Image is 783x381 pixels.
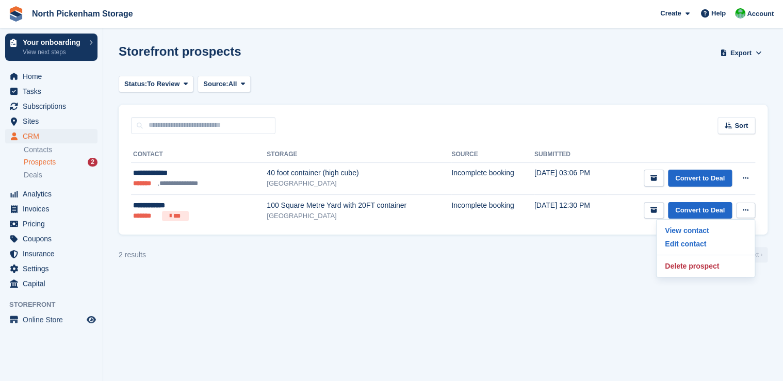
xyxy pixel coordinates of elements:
th: Storage [267,146,451,163]
span: Analytics [23,187,85,201]
span: Online Store [23,312,85,327]
td: Incomplete booking [451,194,534,226]
button: Source: All [198,76,251,93]
a: menu [5,231,97,246]
a: menu [5,246,97,261]
a: Your onboarding View next steps [5,34,97,61]
a: Delete prospect [661,259,751,273]
a: North Pickenham Storage [28,5,137,22]
td: Incomplete booking [451,162,534,194]
span: Tasks [23,84,85,98]
div: 40 foot container (high cube) [267,168,451,178]
h1: Storefront prospects [119,44,241,58]
a: menu [5,187,97,201]
a: menu [5,114,97,128]
div: 2 [88,158,97,167]
span: Account [747,9,774,19]
a: Convert to Deal [668,202,732,219]
a: menu [5,217,97,231]
p: View next steps [23,47,84,57]
a: Deals [24,170,97,180]
span: Source: [203,79,228,89]
span: Capital [23,276,85,291]
a: Preview store [85,313,97,326]
span: Deals [24,170,42,180]
td: [DATE] 12:30 PM [534,194,608,226]
div: [GEOGRAPHIC_DATA] [267,178,451,189]
span: Export [730,48,752,58]
span: Prospects [24,157,56,167]
span: Create [660,8,681,19]
th: Source [451,146,534,163]
img: Chris Gulliver [735,8,745,19]
th: Submitted [534,146,608,163]
a: Contacts [24,145,97,155]
a: menu [5,99,97,113]
span: Subscriptions [23,99,85,113]
button: Status: To Review [119,76,193,93]
td: [DATE] 03:06 PM [534,162,608,194]
span: To Review [147,79,180,89]
span: Help [711,8,726,19]
a: menu [5,69,97,84]
span: Insurance [23,246,85,261]
div: 100 Square Metre Yard with 20FT container [267,200,451,211]
a: Prospects 2 [24,157,97,168]
span: CRM [23,129,85,143]
img: stora-icon-8386f47178a22dfd0bd8f6a31ec36ba5ce8667c1dd55bd0f319d3a0aa187defe.svg [8,6,24,22]
span: Home [23,69,85,84]
div: 2 results [119,250,146,260]
a: Edit contact [661,237,751,251]
th: Contact [131,146,267,163]
a: menu [5,276,97,291]
span: Invoices [23,202,85,216]
div: [GEOGRAPHIC_DATA] [267,211,451,221]
span: All [229,79,237,89]
a: menu [5,202,97,216]
span: Status: [124,79,147,89]
a: Convert to Deal [668,170,732,187]
span: Sort [735,121,748,131]
a: menu [5,129,97,143]
span: Pricing [23,217,85,231]
span: Settings [23,261,85,276]
span: Coupons [23,231,85,246]
span: Sites [23,114,85,128]
a: menu [5,84,97,98]
span: Storefront [9,300,103,310]
p: Your onboarding [23,39,84,46]
button: Export [718,44,763,61]
a: menu [5,312,97,327]
a: View contact [661,224,751,237]
a: menu [5,261,97,276]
